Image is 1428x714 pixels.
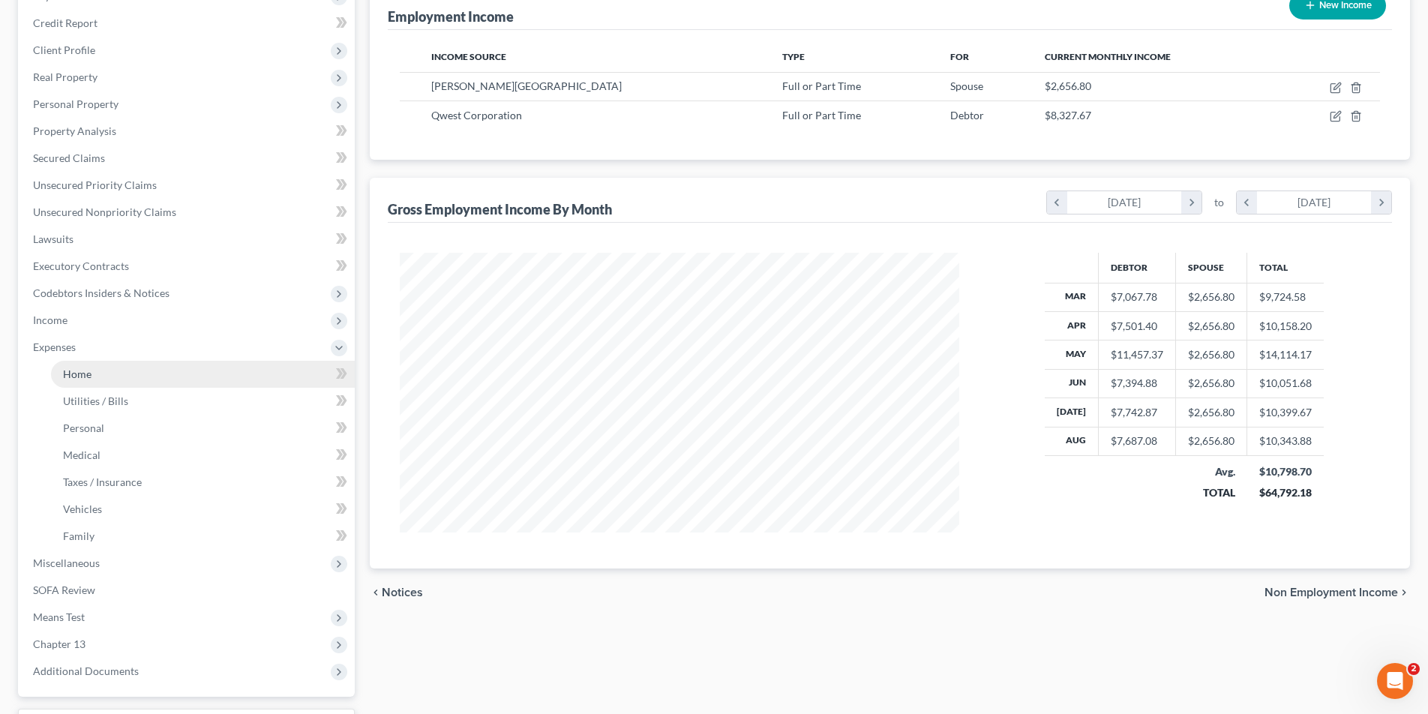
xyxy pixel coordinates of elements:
span: [PERSON_NAME][GEOGRAPHIC_DATA] [431,79,622,92]
td: $10,399.67 [1247,398,1324,427]
div: $2,656.80 [1188,289,1234,304]
td: $10,343.88 [1247,427,1324,455]
span: Debtor [950,109,984,121]
i: chevron_right [1398,586,1410,598]
span: Home [63,367,91,380]
span: Property Analysis [33,124,116,137]
a: Secured Claims [21,145,355,172]
span: Credit Report [33,16,97,29]
a: Home [51,361,355,388]
a: SOFA Review [21,577,355,604]
a: Unsecured Priority Claims [21,172,355,199]
span: Secured Claims [33,151,105,164]
span: Real Property [33,70,97,83]
span: Utilities / Bills [63,394,128,407]
span: Medical [63,448,100,461]
span: Qwest Corporation [431,109,522,121]
span: Miscellaneous [33,556,100,569]
div: $2,656.80 [1188,433,1234,448]
span: Spouse [950,79,983,92]
div: $7,067.78 [1111,289,1163,304]
a: Lawsuits [21,226,355,253]
div: $7,394.88 [1111,376,1163,391]
span: Additional Documents [33,664,139,677]
span: Non Employment Income [1264,586,1398,598]
div: TOTAL [1188,485,1235,500]
span: Unsecured Nonpriority Claims [33,205,176,218]
div: $2,656.80 [1188,319,1234,334]
span: Chapter 13 [33,637,85,650]
iframe: Intercom live chat [1377,663,1413,699]
i: chevron_left [1237,191,1257,214]
i: chevron_left [370,586,382,598]
span: Type [782,51,805,62]
div: Avg. [1188,464,1235,479]
div: $2,656.80 [1188,376,1234,391]
a: Vehicles [51,496,355,523]
th: Mar [1045,283,1099,311]
span: SOFA Review [33,583,95,596]
i: chevron_left [1047,191,1067,214]
i: chevron_right [1181,191,1201,214]
td: $10,051.68 [1247,369,1324,397]
span: Expenses [33,340,76,353]
th: Debtor [1099,253,1176,283]
span: Personal Property [33,97,118,110]
span: Taxes / Insurance [63,475,142,488]
a: Utilities / Bills [51,388,355,415]
span: 2 [1408,663,1420,675]
div: $11,457.37 [1111,347,1163,362]
div: $2,656.80 [1188,347,1234,362]
th: Aug [1045,427,1099,455]
span: Vehicles [63,502,102,515]
div: $2,656.80 [1188,405,1234,420]
th: May [1045,340,1099,369]
span: Full or Part Time [782,79,861,92]
td: $10,158.20 [1247,311,1324,340]
span: Codebtors Insiders & Notices [33,286,169,299]
th: Apr [1045,311,1099,340]
div: $64,792.18 [1259,485,1312,500]
div: Gross Employment Income By Month [388,200,612,218]
span: to [1214,195,1224,210]
i: chevron_right [1371,191,1391,214]
span: Client Profile [33,43,95,56]
div: $7,687.08 [1111,433,1163,448]
span: Lawsuits [33,232,73,245]
span: Income [33,313,67,326]
a: Personal [51,415,355,442]
div: Employment Income [388,7,514,25]
th: Total [1247,253,1324,283]
span: For [950,51,969,62]
span: Full or Part Time [782,109,861,121]
th: Jun [1045,369,1099,397]
span: Family [63,529,94,542]
span: $8,327.67 [1045,109,1091,121]
span: Current Monthly Income [1045,51,1171,62]
a: Family [51,523,355,550]
a: Taxes / Insurance [51,469,355,496]
button: Non Employment Income chevron_right [1264,586,1410,598]
a: Executory Contracts [21,253,355,280]
div: [DATE] [1257,191,1372,214]
span: Unsecured Priority Claims [33,178,157,191]
span: Personal [63,421,104,434]
a: Property Analysis [21,118,355,145]
a: Credit Report [21,10,355,37]
span: $2,656.80 [1045,79,1091,92]
a: Unsecured Nonpriority Claims [21,199,355,226]
span: Notices [382,586,423,598]
th: Spouse [1176,253,1247,283]
th: [DATE] [1045,398,1099,427]
div: $7,501.40 [1111,319,1163,334]
td: $14,114.17 [1247,340,1324,369]
span: Means Test [33,610,85,623]
div: [DATE] [1067,191,1182,214]
div: $10,798.70 [1259,464,1312,479]
button: chevron_left Notices [370,586,423,598]
td: $9,724.58 [1247,283,1324,311]
span: Executory Contracts [33,259,129,272]
a: Medical [51,442,355,469]
div: $7,742.87 [1111,405,1163,420]
span: Income Source [431,51,506,62]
